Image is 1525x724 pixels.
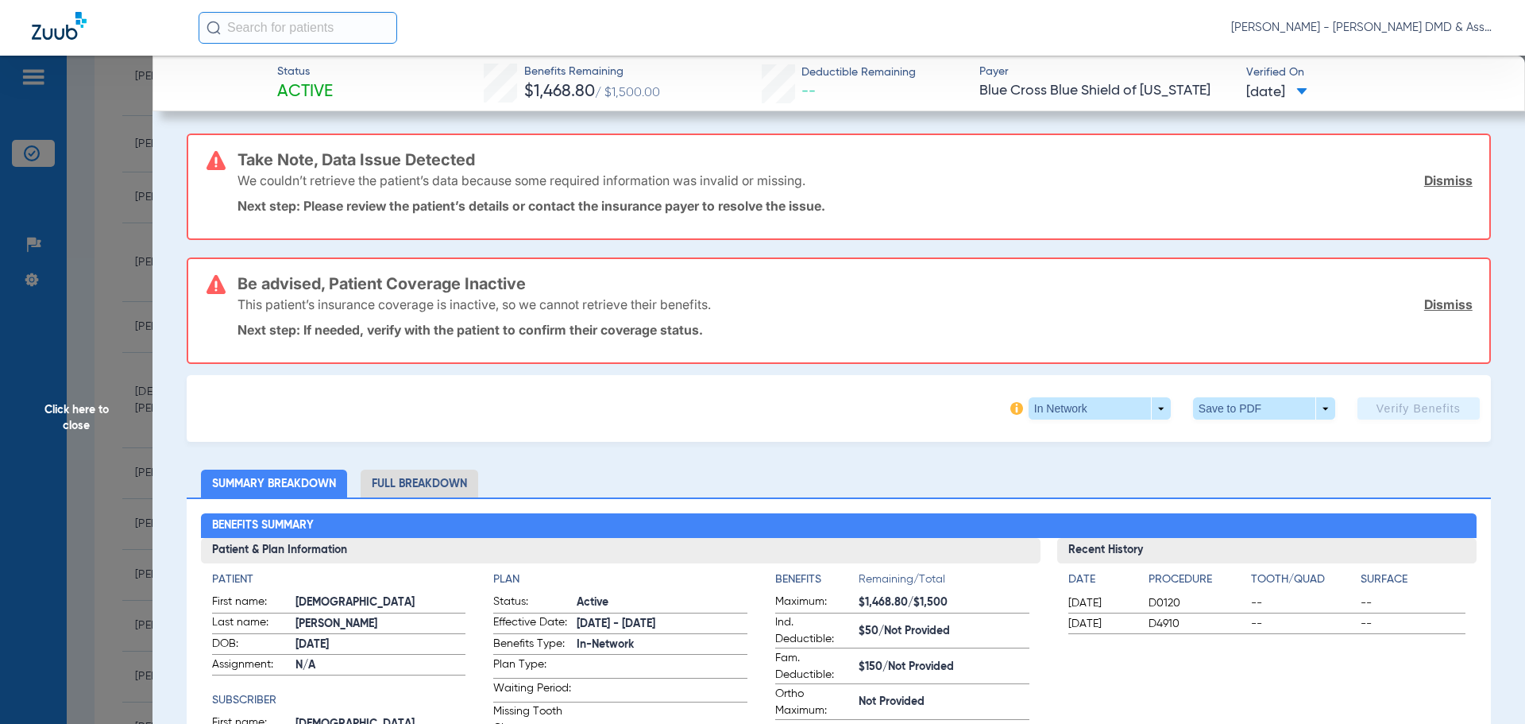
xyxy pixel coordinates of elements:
input: Search for patients [199,12,397,44]
span: Ortho Maximum: [775,686,853,719]
span: Payer [979,64,1233,80]
img: info-icon [1010,402,1023,415]
h4: Benefits [775,571,859,588]
p: Next step: Please review the patient’s details or contact the insurance payer to resolve the issue. [237,198,1473,214]
img: Zuub Logo [32,12,87,40]
img: Search Icon [207,21,221,35]
app-breakdown-title: Date [1068,571,1135,594]
span: [DATE] [295,637,466,653]
span: -- [1251,595,1356,611]
a: Dismiss [1424,296,1473,312]
span: -- [1361,595,1465,611]
span: [PERSON_NAME] [295,616,466,633]
span: N/A [295,657,466,674]
h4: Plan [493,571,747,588]
span: In-Network [577,637,747,653]
span: $1,468.80/$1,500 [859,594,1029,611]
span: Verified On [1246,64,1500,81]
button: Save to PDF [1193,397,1335,420]
h4: Date [1068,571,1135,588]
span: [DEMOGRAPHIC_DATA] [295,594,466,611]
button: In Network [1029,397,1171,420]
span: Assignment: [212,656,290,676]
iframe: Chat Widget [1446,648,1525,724]
h3: Recent History [1057,538,1477,563]
h3: Patient & Plan Information [201,538,1040,563]
span: $50/Not Provided [859,623,1029,640]
h4: Tooth/Quad [1251,571,1356,588]
span: Effective Date: [493,614,571,633]
span: [DATE] [1246,83,1307,103]
app-breakdown-title: Benefits [775,571,859,594]
span: First name: [212,594,290,613]
li: Full Breakdown [361,470,478,498]
span: [DATE] [1068,595,1135,611]
span: $1,468.80 [524,83,595,100]
span: [PERSON_NAME] - [PERSON_NAME] DMD & Associates [1231,20,1493,36]
app-breakdown-title: Procedure [1149,571,1245,594]
span: / $1,500.00 [595,87,660,99]
li: Summary Breakdown [201,470,347,498]
h2: Benefits Summary [201,513,1477,539]
span: Blue Cross Blue Shield of [US_STATE] [979,81,1233,101]
span: Status: [493,594,571,613]
span: Plan Type: [493,656,571,678]
app-breakdown-title: Tooth/Quad [1251,571,1356,594]
span: [DATE] - [DATE] [577,616,747,633]
span: Not Provided [859,694,1029,710]
span: -- [801,84,816,99]
span: Last name: [212,614,290,633]
h3: Take Note, Data Issue Detected [237,152,1473,168]
p: Next step: If needed, verify with the patient to confirm their coverage status. [237,322,1473,338]
span: Waiting Period: [493,680,571,702]
span: Ind. Deductible: [775,614,853,648]
span: D4910 [1149,616,1245,632]
p: This patient’s insurance coverage is inactive, so we cannot retrieve their benefits. [237,296,711,312]
span: Benefits Type: [493,636,571,655]
h4: Subscriber [212,692,466,709]
span: $150/Not Provided [859,659,1029,676]
span: Benefits Remaining [524,64,660,80]
span: -- [1361,616,1465,632]
h4: Procedure [1149,571,1245,588]
span: DOB: [212,636,290,655]
span: [DATE] [1068,616,1135,632]
img: error-icon [207,275,226,294]
span: -- [1251,616,1356,632]
img: error-icon [207,151,226,170]
a: Dismiss [1424,172,1473,188]
h3: Be advised, Patient Coverage Inactive [237,276,1473,292]
span: Deductible Remaining [801,64,916,81]
span: Active [277,81,333,103]
span: D0120 [1149,595,1245,611]
p: We couldn’t retrieve the patient’s data because some required information was invalid or missing. [237,172,805,188]
span: Status [277,64,333,80]
span: Active [577,594,747,611]
span: Remaining/Total [859,571,1029,594]
app-breakdown-title: Surface [1361,571,1465,594]
span: Maximum: [775,594,853,613]
h4: Surface [1361,571,1465,588]
h4: Patient [212,571,466,588]
span: Fam. Deductible: [775,650,853,683]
